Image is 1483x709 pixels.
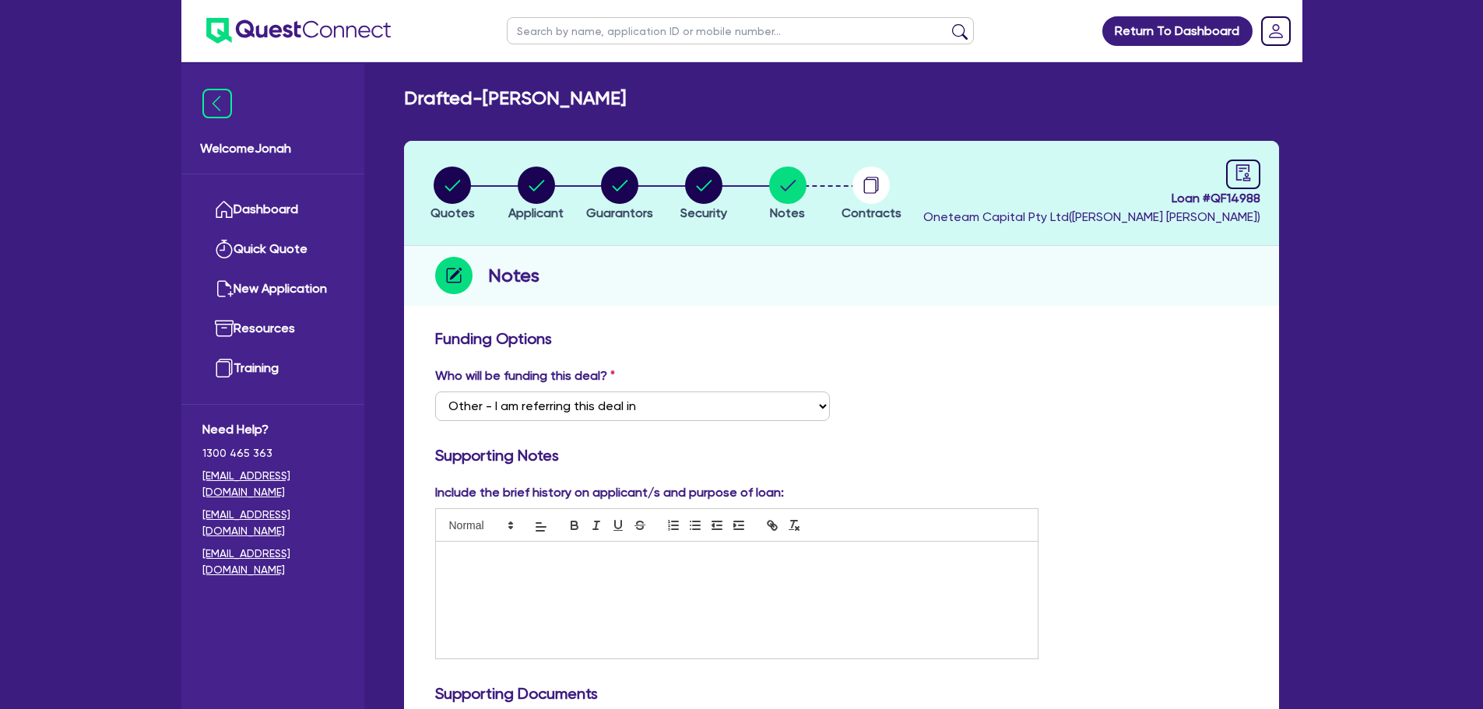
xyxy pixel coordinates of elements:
a: Training [202,349,343,388]
a: [EMAIL_ADDRESS][DOMAIN_NAME] [202,468,343,500]
h2: Drafted - [PERSON_NAME] [404,87,626,110]
span: Loan # QF14988 [923,189,1260,208]
img: icon-menu-close [202,89,232,118]
button: Applicant [508,166,564,223]
h3: Supporting Documents [435,684,1248,703]
img: resources [215,319,234,338]
a: Return To Dashboard [1102,16,1253,46]
a: audit [1226,160,1260,189]
img: training [215,359,234,377]
span: Need Help? [202,420,343,439]
span: 1300 465 363 [202,445,343,462]
span: Welcome Jonah [200,139,346,158]
label: Who will be funding this deal? [435,367,615,385]
span: Contracts [842,205,901,220]
span: Guarantors [586,205,653,220]
span: Quotes [430,205,475,220]
span: Applicant [508,205,564,220]
a: [EMAIL_ADDRESS][DOMAIN_NAME] [202,546,343,578]
img: quest-connect-logo-blue [206,18,391,44]
button: Guarantors [585,166,654,223]
button: Notes [768,166,807,223]
a: New Application [202,269,343,309]
img: quick-quote [215,240,234,258]
input: Search by name, application ID or mobile number... [507,17,974,44]
a: Resources [202,309,343,349]
h3: Supporting Notes [435,446,1248,465]
span: Security [680,205,727,220]
span: Notes [770,205,805,220]
span: Oneteam Capital Pty Ltd ( [PERSON_NAME] [PERSON_NAME] ) [923,209,1260,224]
a: Dashboard [202,190,343,230]
h2: Notes [488,261,539,290]
button: Contracts [841,166,902,223]
img: step-icon [435,257,473,294]
button: Security [680,166,728,223]
label: Include the brief history on applicant/s and purpose of loan: [435,483,784,502]
span: audit [1235,164,1252,181]
a: [EMAIL_ADDRESS][DOMAIN_NAME] [202,507,343,539]
img: new-application [215,279,234,298]
button: Quotes [430,166,476,223]
a: Dropdown toggle [1256,11,1296,51]
h3: Funding Options [435,329,1248,348]
a: Quick Quote [202,230,343,269]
